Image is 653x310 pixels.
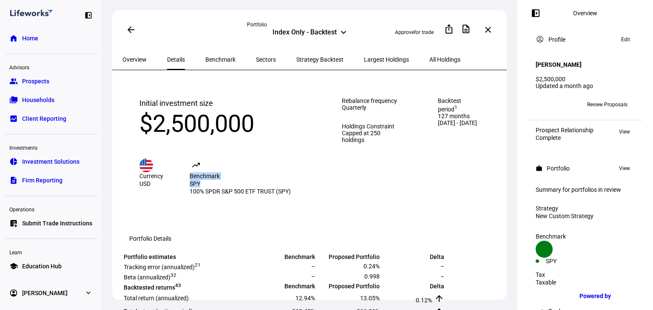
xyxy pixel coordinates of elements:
[198,262,201,268] sup: 1
[440,263,444,270] span: –
[573,10,597,17] div: Overview
[364,273,380,280] span: 0.998
[429,57,460,63] span: All Holdings
[190,173,220,179] span: Benchmark
[444,24,454,34] mat-icon: ios_share
[483,25,493,35] mat-icon: close
[440,273,444,280] span: –
[252,282,315,291] td: Benchmark
[342,104,366,111] span: Quarterly
[9,96,18,104] eth-mat-symbol: folder_copy
[191,160,202,171] mat-icon: trending_up
[296,57,344,63] span: Strategy Backtest
[295,295,315,301] span: 12.94%
[536,134,593,141] div: Complete
[619,127,630,137] span: View
[22,77,49,85] span: Prospects
[123,282,251,291] td: Backtested returns
[139,180,150,187] span: USD
[247,21,372,28] div: Portfolio
[395,29,414,35] span: Approve
[22,114,66,123] span: Client Reporting
[539,102,545,108] span: IW
[381,282,445,291] td: Delta
[22,289,68,297] span: [PERSON_NAME]
[5,61,97,73] div: Advisors
[22,96,54,104] span: Households
[619,163,630,173] span: View
[22,34,38,43] span: Home
[9,157,18,166] eth-mat-symbol: pie_chart
[615,163,634,173] button: View
[360,295,380,301] span: 13.05%
[536,61,582,68] h4: [PERSON_NAME]
[438,113,482,119] span: 127 months
[9,289,18,297] eth-mat-symbol: account_circle
[461,24,471,34] mat-icon: description
[575,288,640,304] a: Powered by
[414,29,434,35] span: for trade
[5,110,97,127] a: bid_landscapeClient Reporting
[536,127,593,134] div: Prospect Relationship
[536,76,634,82] div: $2,500,000
[316,282,380,291] td: Proposed Portfolio
[536,34,634,45] eth-panel-overview-card-header: Profile
[170,272,173,278] sup: 3
[342,97,404,104] span: Rebalance frequency
[338,27,349,37] mat-icon: keyboard_arrow_down
[126,25,136,35] mat-icon: arrow_back
[5,153,97,170] a: pie_chartInvestment Solutions
[9,176,18,185] eth-mat-symbol: description
[84,289,93,297] eth-mat-symbol: expand_more
[536,165,542,172] mat-icon: work
[617,34,634,45] button: Edit
[190,188,291,195] span: 100% SPDR S&P 500 ETF TRUST (SPY)
[416,297,432,304] span: 0.12%
[548,36,565,43] div: Profile
[124,274,176,281] span: Beta (annualized)
[195,262,198,268] sup: 2
[438,97,482,113] span: Backtest period
[536,82,634,89] div: Updated a month ago
[252,253,315,261] td: Benchmark
[587,98,627,111] span: Review Proposals
[22,157,79,166] span: Investment Solutions
[311,273,315,280] span: –
[5,246,97,258] div: Learn
[536,205,634,212] div: Strategy
[531,8,541,18] mat-icon: left_panel_open
[139,173,163,179] span: Currency
[5,203,97,215] div: Operations
[580,98,634,111] button: Review Proposals
[123,253,251,261] td: Portfolio estimates
[363,263,380,270] span: 0.24%
[536,233,634,240] div: Benchmark
[5,73,97,90] a: groupProspects
[536,35,544,43] mat-icon: account_circle
[536,213,634,219] div: New Custom Strategy
[311,263,315,270] span: –
[342,123,404,130] span: Holdings Constraint
[84,11,93,20] eth-mat-symbol: left_panel_close
[205,57,236,63] span: Benchmark
[5,30,97,47] a: homeHome
[536,271,634,278] div: Tax
[381,253,445,261] td: Delta
[178,282,181,288] sup: 3
[364,57,409,63] span: Largest Holdings
[9,34,18,43] eth-mat-symbol: home
[615,127,634,137] button: View
[5,172,97,189] a: descriptionFirm Reporting
[9,262,18,270] eth-mat-symbol: school
[5,141,97,153] div: Investments
[536,186,634,193] div: Summary for portfolios in review
[22,262,62,270] span: Education Hub
[454,104,457,110] sup: 1
[5,91,97,108] a: folder_copyHouseholds
[124,295,189,301] span: Total return (annualized)
[190,180,200,187] span: SPY
[536,279,634,286] div: Taxable
[547,165,570,172] div: Portfolio
[22,219,92,228] span: Submit Trade Instructions
[139,109,308,138] div: $2,500,000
